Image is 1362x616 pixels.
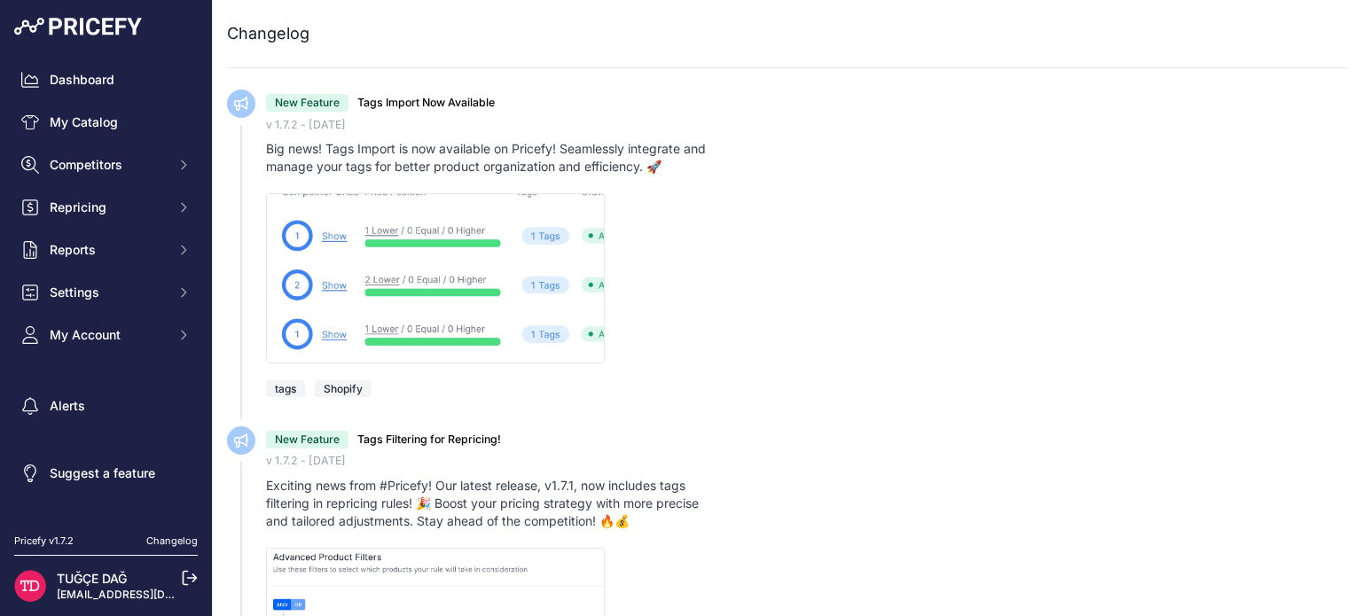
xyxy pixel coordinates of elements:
[227,21,309,46] h2: Changelog
[266,140,720,175] div: Big news! Tags Import is now available on Pricefy! Seamlessly integrate and manage your tags for ...
[57,588,242,601] a: [EMAIL_ADDRESS][DOMAIN_NAME]
[357,95,495,112] h3: Tags Import Now Available
[57,571,127,586] a: TUĞÇE DAĞ
[266,94,348,112] div: New Feature
[14,64,198,512] nav: Sidebar
[146,534,198,547] a: Changelog
[14,319,198,351] button: My Account
[266,380,305,397] span: tags
[266,431,348,448] div: New Feature
[14,149,198,181] button: Competitors
[14,534,74,549] div: Pricefy v1.7.2
[357,432,501,448] h3: Tags Filtering for Repricing!
[14,18,142,35] img: Pricefy Logo
[266,117,1348,134] div: v 1.7.2 - [DATE]
[315,380,372,397] span: Shopify
[14,106,198,138] a: My Catalog
[50,284,166,301] span: Settings
[14,457,198,489] a: Suggest a feature
[14,277,198,308] button: Settings
[50,241,166,259] span: Reports
[14,234,198,266] button: Reports
[14,390,198,422] a: Alerts
[266,477,720,530] div: Exciting news from #Pricefy! Our latest release, v1.7.1, now includes tags filtering in repricing...
[14,191,198,223] button: Repricing
[266,453,1348,470] div: v 1.7.2 - [DATE]
[50,326,166,344] span: My Account
[14,64,198,96] a: Dashboard
[50,156,166,174] span: Competitors
[50,199,166,216] span: Repricing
